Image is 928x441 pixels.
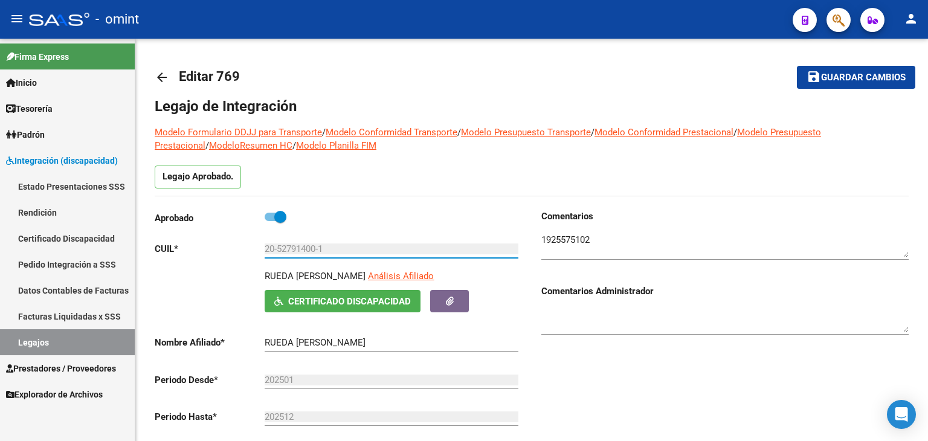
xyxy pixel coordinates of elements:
[541,210,909,223] h3: Comentarios
[10,11,24,26] mat-icon: menu
[904,11,918,26] mat-icon: person
[288,296,411,307] span: Certificado Discapacidad
[368,271,434,282] span: Análisis Afiliado
[155,211,265,225] p: Aprobado
[155,242,265,256] p: CUIL
[155,336,265,349] p: Nombre Afiliado
[594,127,733,138] a: Modelo Conformidad Prestacional
[807,69,821,84] mat-icon: save
[155,127,322,138] a: Modelo Formulario DDJJ para Transporte
[155,410,265,423] p: Periodo Hasta
[326,127,457,138] a: Modelo Conformidad Transporte
[265,269,366,283] p: RUEDA [PERSON_NAME]
[6,76,37,89] span: Inicio
[541,285,909,298] h3: Comentarios Administrador
[6,388,103,401] span: Explorador de Archivos
[179,69,240,84] span: Editar 769
[209,140,292,151] a: ModeloResumen HC
[155,70,169,85] mat-icon: arrow_back
[95,6,139,33] span: - omint
[887,400,916,429] div: Open Intercom Messenger
[461,127,591,138] a: Modelo Presupuesto Transporte
[6,128,45,141] span: Padrón
[296,140,376,151] a: Modelo Planilla FIM
[6,50,69,63] span: Firma Express
[155,97,909,116] h1: Legajo de Integración
[821,72,906,83] span: Guardar cambios
[6,362,116,375] span: Prestadores / Proveedores
[155,166,241,188] p: Legajo Aprobado.
[797,66,915,88] button: Guardar cambios
[265,290,420,312] button: Certificado Discapacidad
[155,373,265,387] p: Periodo Desde
[6,154,118,167] span: Integración (discapacidad)
[6,102,53,115] span: Tesorería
